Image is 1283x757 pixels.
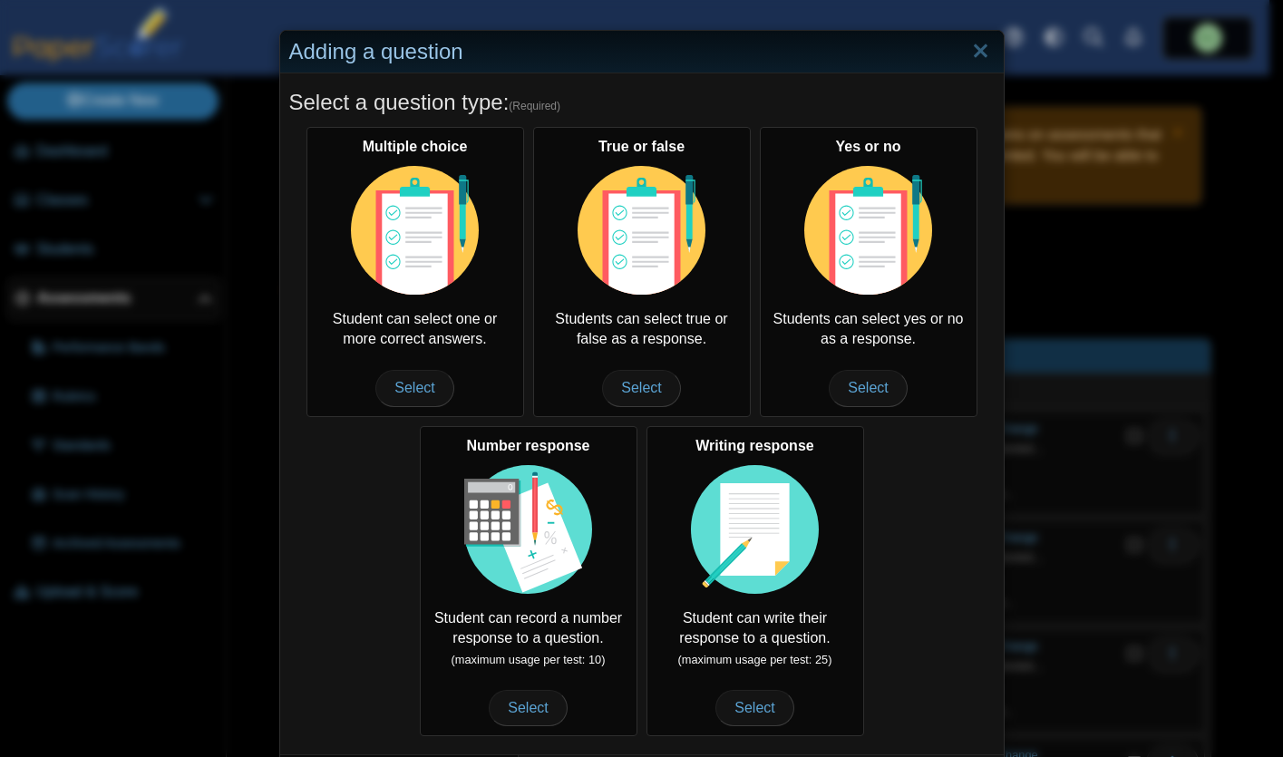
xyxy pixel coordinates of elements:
span: (Required) [509,99,560,114]
div: Students can select true or false as a response. [533,127,751,417]
span: Select [489,690,567,726]
div: Student can record a number response to a question. [420,426,637,736]
b: Writing response [695,438,813,453]
span: Select [602,370,680,406]
b: Number response [466,438,589,453]
span: Select [375,370,453,406]
div: Student can select one or more correct answers. [306,127,524,417]
a: Close [967,36,995,67]
div: Student can write their response to a question. [646,426,864,736]
b: Yes or no [835,139,900,154]
small: (maximum usage per test: 10) [452,653,606,666]
h5: Select a question type: [289,87,995,118]
span: Select [829,370,907,406]
img: item-type-multiple-choice.svg [804,166,933,295]
b: Multiple choice [363,139,468,154]
div: Students can select yes or no as a response. [760,127,977,417]
div: Adding a question [280,31,1004,73]
img: item-type-multiple-choice.svg [351,166,480,295]
img: item-type-writing-response.svg [691,465,820,594]
img: item-type-number-response.svg [464,465,593,594]
span: Select [715,690,793,726]
small: (maximum usage per test: 25) [678,653,832,666]
img: item-type-multiple-choice.svg [578,166,706,295]
b: True or false [598,139,685,154]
